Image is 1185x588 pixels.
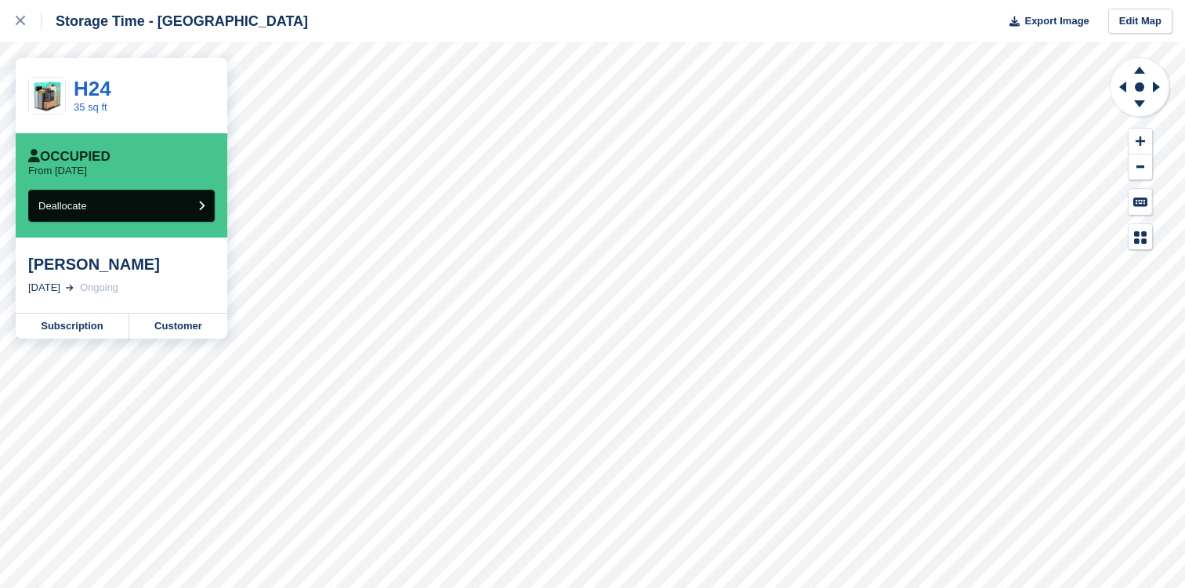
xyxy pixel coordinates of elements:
button: Zoom Out [1129,154,1152,180]
a: Edit Map [1108,9,1172,34]
button: Zoom In [1129,129,1152,154]
img: 35ft.jpg [29,78,65,114]
div: [PERSON_NAME] [28,255,215,274]
button: Deallocate [28,190,215,222]
a: Customer [129,314,227,339]
button: Export Image [1000,9,1089,34]
a: Subscription [16,314,129,339]
button: Keyboard Shortcuts [1129,189,1152,215]
a: H24 [74,77,111,100]
p: From [DATE] [28,165,87,177]
div: Occupied [28,149,111,165]
span: Export Image [1024,13,1089,29]
div: Storage Time - [GEOGRAPHIC_DATA] [42,12,308,31]
img: arrow-right-light-icn-cde0832a797a2874e46488d9cf13f60e5c3a73dbe684e267c42b8395dfbc2abf.svg [66,285,74,291]
a: 35 sq ft [74,101,107,113]
div: Ongoing [80,280,118,296]
span: Deallocate [38,200,86,212]
div: [DATE] [28,280,60,296]
button: Map Legend [1129,224,1152,250]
